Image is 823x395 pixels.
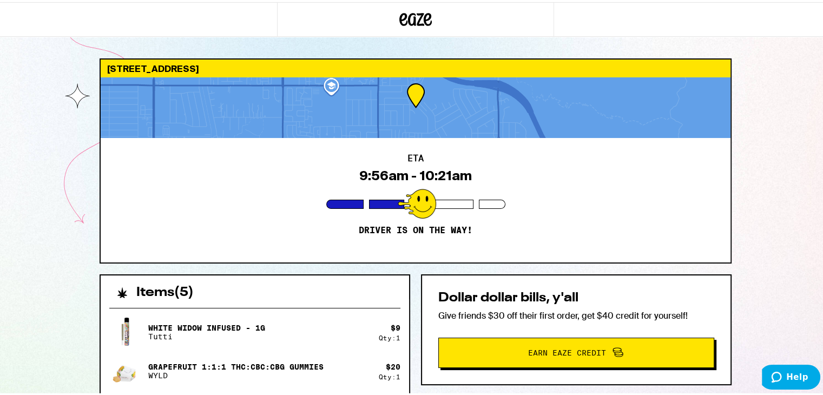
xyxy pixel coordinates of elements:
div: Qty: 1 [379,371,400,378]
h2: Items ( 5 ) [136,284,194,297]
div: $ 20 [386,360,400,369]
p: Tutti [148,330,265,339]
p: WYLD [148,369,324,378]
p: Grapefruit 1:1:1 THC:CBC:CBG Gummies [148,360,324,369]
img: WYLD - Grapefruit 1:1:1 THC:CBC:CBG Gummies [109,348,140,390]
p: Give friends $30 off their first order, get $40 credit for yourself! [438,308,714,319]
div: Qty: 1 [379,332,400,339]
p: White Widow Infused - 1g [148,321,265,330]
div: $ 9 [391,321,400,330]
div: [STREET_ADDRESS] [101,57,730,75]
h2: Dollar dollar bills, y'all [438,289,714,302]
iframe: Opens a widget where you can find more information [762,363,820,390]
p: Driver is on the way! [359,223,472,234]
button: Earn Eaze Credit [438,335,714,366]
div: 9:56am - 10:21am [359,166,472,181]
img: Tutti - White Widow Infused - 1g [109,315,140,345]
span: Earn Eaze Credit [528,347,606,354]
h2: ETA [407,152,424,161]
